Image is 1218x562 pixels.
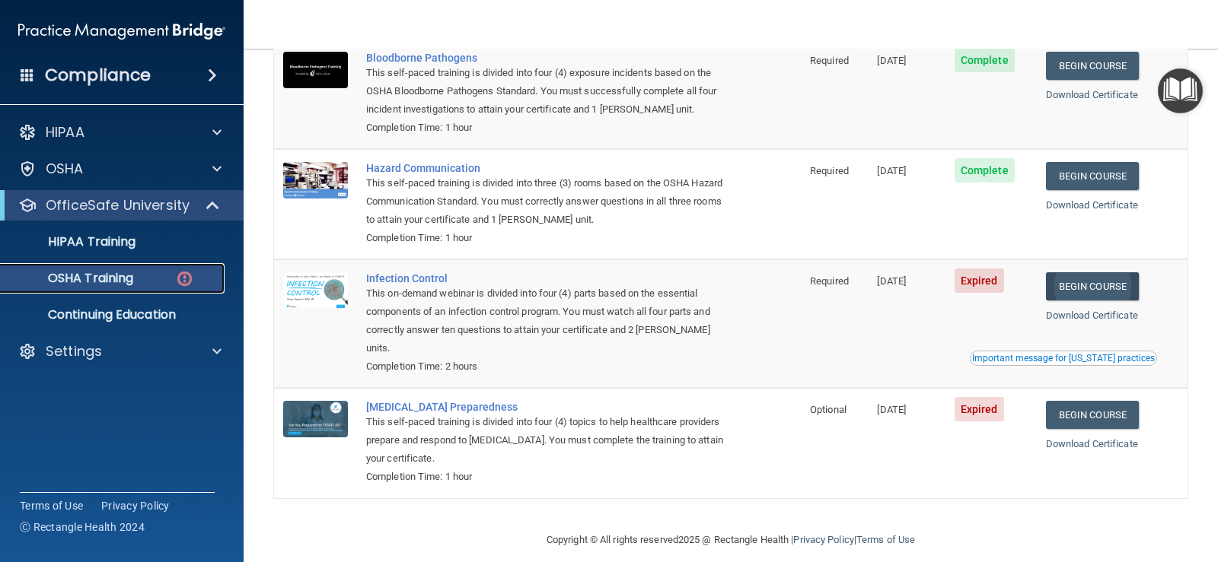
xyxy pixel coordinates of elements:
a: Begin Course [1046,162,1139,190]
a: Download Certificate [1046,310,1138,321]
img: danger-circle.6113f641.png [175,269,194,288]
a: Begin Course [1046,401,1139,429]
p: OfficeSafe University [46,196,190,214]
span: Expired [955,268,1004,293]
p: Settings [46,342,102,360]
span: Required [810,55,849,66]
div: Completion Time: 1 hour [366,229,725,247]
span: Expired [955,397,1004,421]
p: HIPAA [46,123,84,141]
div: This self-paced training is divided into four (4) exposure incidents based on the OSHA Bloodborne... [366,64,725,119]
h4: Compliance [45,65,151,86]
span: [DATE] [877,165,906,176]
a: Hazard Communication [366,162,725,174]
img: PMB logo [18,16,225,46]
p: HIPAA Training [10,234,136,249]
a: Settings [18,342,222,360]
div: This self-paced training is divided into three (3) rooms based on the OSHA Hazard Communication S... [366,174,725,229]
a: Download Certificate [1046,199,1138,211]
a: [MEDICAL_DATA] Preparedness [366,401,725,413]
p: Continuing Education [10,307,218,322]
div: This self-paced training is divided into four (4) topics to help healthcare providers prepare and... [366,413,725,468]
a: HIPAA [18,123,222,141]
div: Completion Time: 1 hour [366,119,725,137]
a: Download Certificate [1046,438,1138,449]
span: Optional [810,404,847,415]
div: Completion Time: 1 hour [366,468,725,486]
span: [DATE] [877,55,906,66]
a: OfficeSafe University [18,196,221,214]
a: Infection Control [366,272,725,284]
button: Open Resource Center [1158,68,1203,113]
span: Required [810,165,849,176]
span: Required [810,275,849,287]
p: OSHA [46,160,84,178]
span: Complete [955,48,1015,72]
a: OSHA [18,160,222,178]
a: Privacy Policy [101,498,170,513]
a: Terms of Use [20,498,83,513]
a: Terms of Use [856,534,915,545]
a: Download Certificate [1046,89,1138,100]
a: Privacy Policy [793,534,853,545]
div: Important message for [US_STATE] practices [972,354,1155,363]
div: Completion Time: 2 hours [366,357,725,376]
span: Complete [955,158,1015,183]
button: Read this if you are a dental practitioner in the state of CA [970,351,1157,366]
span: [DATE] [877,275,906,287]
p: OSHA Training [10,271,133,286]
div: This on-demand webinar is divided into four (4) parts based on the essential components of an inf... [366,284,725,357]
span: Ⓒ Rectangle Health 2024 [20,519,145,535]
a: Begin Course [1046,52,1139,80]
a: Begin Course [1046,272,1139,300]
span: [DATE] [877,404,906,415]
a: Bloodborne Pathogens [366,52,725,64]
